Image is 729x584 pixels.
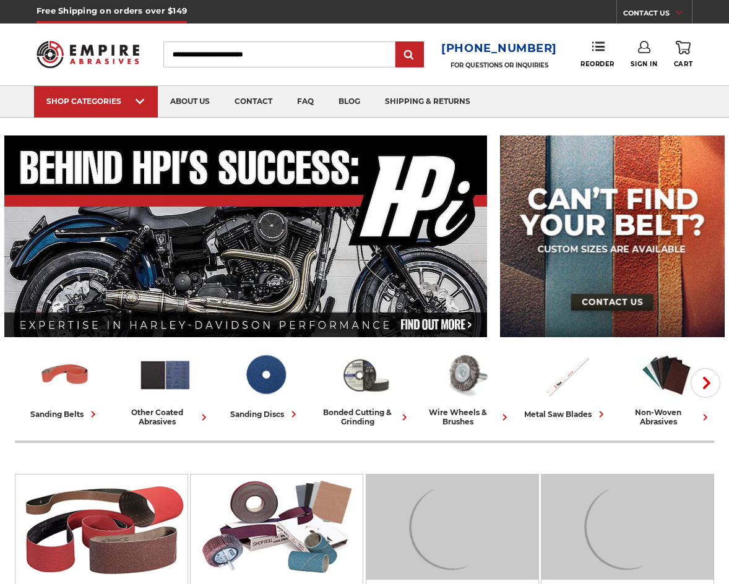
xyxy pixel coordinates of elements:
a: faq [285,86,326,118]
a: wire wheels & brushes [421,348,511,426]
a: Reorder [580,41,615,67]
span: Cart [674,60,692,68]
img: Sanding Discs [238,348,293,401]
img: Empire Abrasives [37,34,139,74]
a: bonded cutting & grinding [321,348,411,426]
div: bonded cutting & grinding [321,408,411,426]
a: sanding belts [20,348,110,421]
img: Sanding Belts [38,348,92,401]
div: wire wheels & brushes [421,408,511,426]
a: blog [326,86,373,118]
a: non-woven abrasives [621,348,712,426]
a: metal saw blades [521,348,611,421]
a: contact [222,86,285,118]
img: promo banner for custom belts. [500,135,725,337]
input: Submit [397,43,422,67]
a: Cart [674,41,692,68]
div: sanding belts [30,408,100,421]
p: FOR QUESTIONS OR INQUIRIES [441,61,557,69]
img: Banner for an interview featuring Horsepower Inc who makes Harley performance upgrades featured o... [4,135,487,337]
a: [PHONE_NUMBER] [441,40,557,58]
div: SHOP CATEGORIES [46,97,145,106]
span: Reorder [580,60,615,68]
div: sanding discs [230,408,300,421]
a: shipping & returns [373,86,483,118]
img: Other Coated Abrasives [138,348,192,401]
a: other coated abrasives [120,348,210,426]
span: Sign In [631,60,657,68]
img: Sanding Belts [15,474,188,580]
a: CONTACT US [623,6,692,24]
div: other coated abrasives [120,408,210,426]
img: Sanding Discs [366,474,538,580]
img: Bonded Cutting & Grinding [339,348,393,401]
img: Wire Wheels & Brushes [439,348,493,401]
div: non-woven abrasives [621,408,712,426]
a: about us [158,86,222,118]
img: Non-woven Abrasives [639,348,694,401]
a: sanding discs [220,348,311,421]
img: Bonded Cutting & Grinding [541,474,714,580]
div: metal saw blades [524,408,608,421]
img: Other Coated Abrasives [191,474,363,580]
button: Next [691,368,720,398]
img: Metal Saw Blades [539,348,593,401]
